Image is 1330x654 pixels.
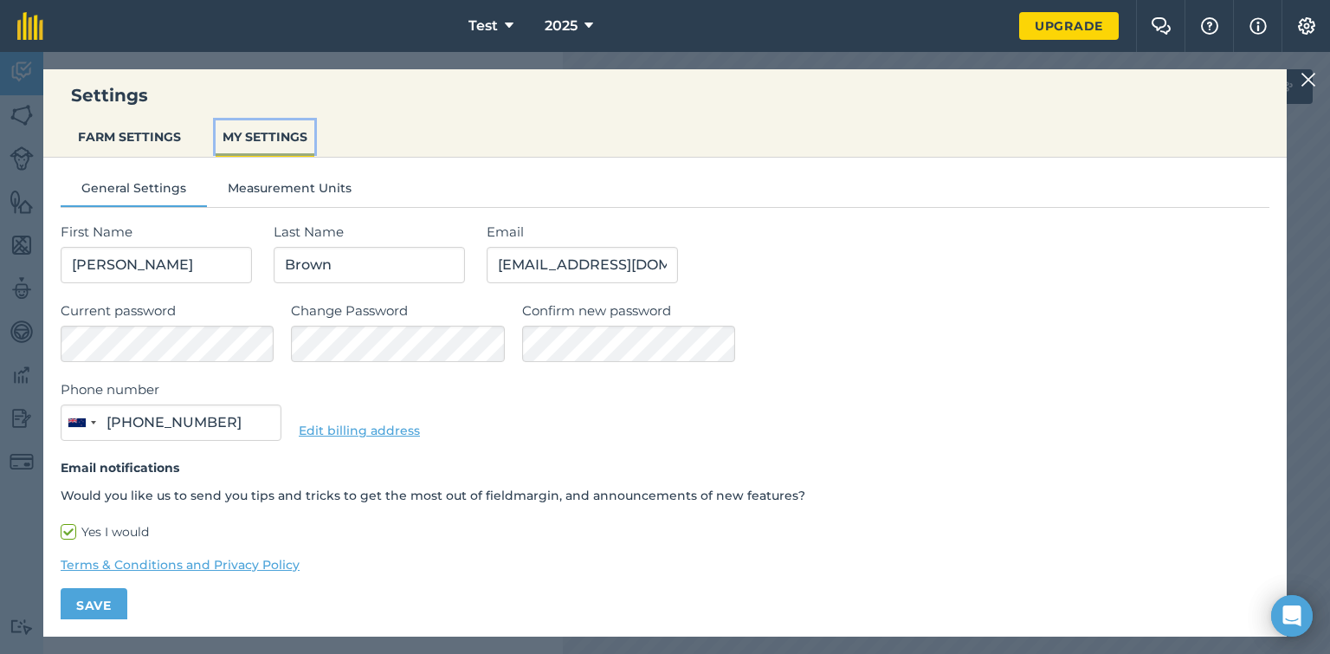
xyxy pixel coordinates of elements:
[1296,17,1317,35] img: A cog icon
[522,301,1269,321] label: Confirm new password
[291,301,504,321] label: Change Password
[61,301,274,321] label: Current password
[17,12,43,40] img: fieldmargin Logo
[207,178,372,204] button: Measurement Units
[61,458,1269,477] h4: Email notifications
[468,16,498,36] span: Test
[1249,16,1267,36] img: svg+xml;base64,PHN2ZyB4bWxucz0iaHR0cDovL3d3dy53My5vcmcvMjAwMC9zdmciIHdpZHRoPSIxNyIgaGVpZ2h0PSIxNy...
[43,83,1287,107] h3: Settings
[61,178,207,204] button: General Settings
[1301,69,1316,90] img: svg+xml;base64,PHN2ZyB4bWxucz0iaHR0cDovL3d3dy53My5vcmcvMjAwMC9zdmciIHdpZHRoPSIyMiIgaGVpZ2h0PSIzMC...
[61,379,281,400] label: Phone number
[61,555,1269,574] a: Terms & Conditions and Privacy Policy
[216,120,314,153] button: MY SETTINGS
[545,16,578,36] span: 2025
[61,523,1269,541] label: Yes I would
[61,405,101,440] button: Selected country
[1271,595,1313,637] div: Open Intercom Messenger
[487,222,1269,243] label: Email
[1019,12,1119,40] a: Upgrade
[299,423,420,438] a: Edit billing address
[1151,17,1172,35] img: Two speech bubbles overlapping with the left bubble in the forefront
[71,120,188,153] button: FARM SETTINGS
[61,222,256,243] label: First Name
[274,222,469,243] label: Last Name
[61,588,127,623] button: Save
[1199,17,1220,35] img: A question mark icon
[61,486,1269,505] p: Would you like us to send you tips and tricks to get the most out of fieldmargin, and announcemen...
